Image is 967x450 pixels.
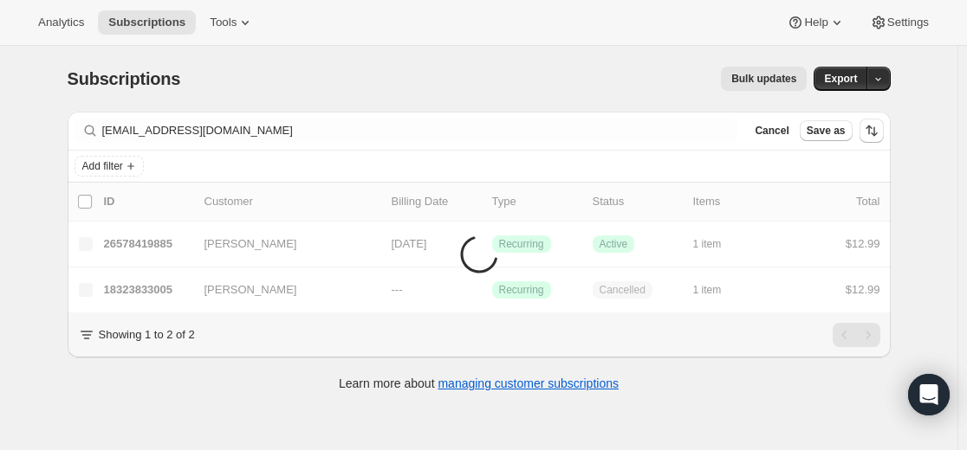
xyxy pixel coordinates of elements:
[68,69,181,88] span: Subscriptions
[908,374,950,415] div: Open Intercom Messenger
[438,376,619,390] a: managing customer subscriptions
[99,326,195,344] p: Showing 1 to 2 of 2
[28,10,94,35] button: Analytics
[339,375,619,392] p: Learn more about
[75,156,144,177] button: Add filter
[755,124,789,138] span: Cancel
[38,16,84,29] span: Analytics
[102,119,738,143] input: Filter subscribers
[814,67,867,91] button: Export
[804,16,827,29] span: Help
[748,120,795,141] button: Cancel
[82,159,123,173] span: Add filter
[108,16,185,29] span: Subscriptions
[824,72,857,86] span: Export
[731,72,796,86] span: Bulk updates
[776,10,855,35] button: Help
[210,16,237,29] span: Tools
[98,10,196,35] button: Subscriptions
[860,10,939,35] button: Settings
[721,67,807,91] button: Bulk updates
[800,120,853,141] button: Save as
[860,119,884,143] button: Sort the results
[199,10,264,35] button: Tools
[887,16,929,29] span: Settings
[807,124,846,138] span: Save as
[833,323,880,347] nav: Pagination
